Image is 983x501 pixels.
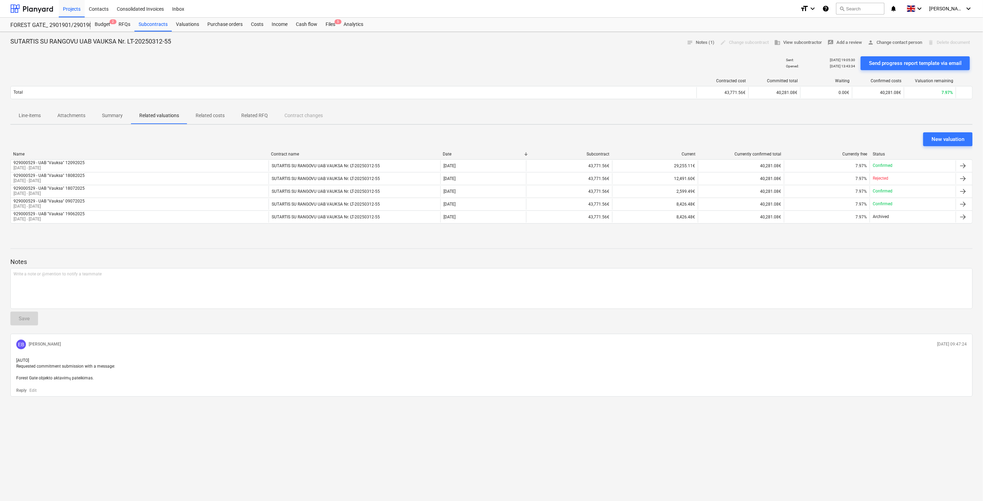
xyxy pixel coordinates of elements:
a: Subcontracts [134,18,172,31]
button: Change contact person [865,37,925,48]
a: Cash flow [292,18,321,31]
a: Purchase orders [203,18,247,31]
i: keyboard_arrow_down [808,4,817,13]
div: 2,599.49€ [612,186,698,197]
div: 43,771.56€ [526,199,612,210]
p: Line-items [19,112,41,119]
div: 43,771.56€ [526,211,612,223]
p: Notes [10,258,973,266]
div: 8,426.48€ [612,211,698,223]
p: Related costs [196,112,225,119]
a: RFQs [114,18,134,31]
span: 7.97% [942,90,953,95]
div: Files [321,18,339,31]
p: Attachments [57,112,85,119]
span: rate_review [827,39,834,46]
p: [DATE] 19:05:30 [830,58,855,62]
div: Valuations [172,18,203,31]
div: SUTARTIS SU RANGOVU UAB VAUKSA Nr. LT-20250312-55 [272,202,380,207]
div: 43,771.56€ [696,87,748,98]
div: 8,426.48€ [612,199,698,210]
span: 0.00€ [839,90,849,95]
div: Valuation remaining [907,78,953,83]
button: Add a review [825,37,865,48]
p: Confirmed [873,188,892,194]
p: [DATE] - [DATE] [13,165,85,171]
span: 40,281.08€ [880,90,901,95]
span: 2 [110,19,116,24]
span: Notes (1) [687,39,714,47]
p: [DATE] - [DATE] [13,178,85,184]
div: [DATE] [443,176,456,181]
span: 7.97% [855,215,867,219]
button: New valuation [923,132,973,146]
a: Income [268,18,292,31]
span: 5 [335,19,341,24]
div: Name [13,152,265,157]
span: notes [687,39,693,46]
span: 40,281.08€ [776,90,797,95]
div: SUTARTIS SU RANGOVU UAB VAUKSA Nr. LT-20250312-55 [272,215,380,219]
span: 7.97% [855,163,867,168]
div: 40,281.08€ [698,173,784,184]
div: Current [615,152,695,157]
div: 43,771.56€ [526,160,612,171]
div: Budget [91,18,114,31]
div: Waiting [803,78,850,83]
p: [DATE] - [DATE] [13,204,85,209]
div: Subcontract [529,152,609,157]
div: [DATE] [443,189,456,194]
span: Change contact person [868,39,922,47]
button: Search [836,3,884,15]
p: Total [13,89,23,95]
div: 40,281.08€ [698,211,784,223]
i: keyboard_arrow_down [915,4,924,13]
span: 7.97% [855,189,867,194]
i: Knowledge base [822,4,829,13]
div: SUTARTIS SU RANGOVU UAB VAUKSA Nr. LT-20250312-55 [272,189,380,194]
a: Files5 [321,18,339,31]
p: [PERSON_NAME] [29,341,61,347]
div: 40,281.08€ [698,199,784,210]
p: [DATE] 13:43:34 [830,64,855,68]
div: 929000529 - UAB "Vauksa" 19062025 [13,211,85,216]
div: Send progress report template via email [869,59,962,68]
div: Chat Widget [948,468,983,501]
div: Committed total [751,78,798,83]
span: Add a review [827,39,862,47]
div: 43,771.56€ [526,173,612,184]
span: search [839,6,845,11]
button: Edit [29,388,37,394]
div: 29,255.11€ [612,160,698,171]
i: format_size [800,4,808,13]
p: Confirmed [873,163,892,169]
div: Eimantas Balčiūnas [16,340,26,349]
a: Costs [247,18,268,31]
div: 43,771.56€ [526,186,612,197]
div: 12,491.60€ [612,173,698,184]
p: Confirmed [873,201,892,207]
p: Rejected [873,176,888,181]
button: View subcontractor [771,37,825,48]
p: Related valuations [139,112,179,119]
p: [DATE] - [DATE] [13,191,85,197]
p: Summary [102,112,123,119]
p: [DATE] - [DATE] [13,216,85,222]
p: Reply [16,388,27,394]
button: Send progress report template via email [861,56,970,70]
p: Sent : [786,58,794,62]
div: [DATE] [443,215,456,219]
span: [AUTO] Requested commitment submission with a message: Forest Gate objekto aktavimų pateikimas. [16,358,115,380]
div: 40,281.08€ [698,186,784,197]
div: Date [443,152,524,157]
p: Archived [873,214,889,220]
div: New valuation [931,135,964,144]
div: SUTARTIS SU RANGOVU UAB VAUKSA Nr. LT-20250312-55 [272,176,380,181]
